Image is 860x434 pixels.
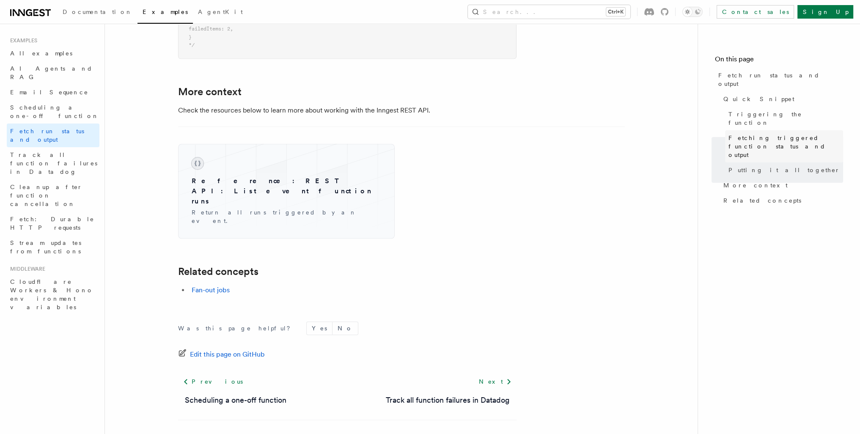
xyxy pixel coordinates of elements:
span: More context [723,181,788,190]
a: Quick Snippet [720,91,843,107]
a: More context [720,178,843,193]
span: Fetch: Durable HTTP requests [10,216,94,231]
span: Cleanup after function cancellation [10,184,82,207]
h4: On this page [715,54,843,68]
a: Next [474,374,517,389]
a: All examples [7,46,99,61]
span: Related concepts [723,196,801,205]
a: Cloudflare Workers & Hono environment variables [7,274,99,315]
a: Email Sequence [7,85,99,100]
button: Toggle dark mode [682,7,703,17]
a: Fetching triggered function status and output [725,130,843,162]
a: Documentation [58,3,137,23]
a: Stream updates from functions [7,235,99,259]
a: Fetch: Durable HTTP requests [7,212,99,235]
a: Track all function failures in Datadog [386,394,510,406]
a: Related concepts [178,266,258,277]
span: Examples [7,37,37,44]
a: Fetch run status and output [7,124,99,147]
a: Previous [178,374,248,389]
a: AI Agents and RAG [7,61,99,85]
p: Return all runs triggered by an event. [192,208,381,225]
a: Reference: REST API: List event function runsReturn all runs triggered by an event. [185,151,388,232]
span: Fetch run status and output [718,71,843,88]
button: No [332,322,358,335]
a: AgentKit [193,3,248,23]
a: Related concepts [720,193,843,208]
a: More context [178,86,242,98]
span: All examples [10,50,72,57]
a: Examples [137,3,193,24]
a: Contact sales [717,5,794,19]
span: failedItems: 2, [189,26,233,32]
span: Quick Snippet [723,95,794,103]
span: AgentKit [198,8,243,15]
a: Scheduling a one-off function [185,394,286,406]
a: Fan-out jobs [192,286,230,294]
span: Edit this page on GitHub [190,349,265,360]
span: Scheduling a one-off function [10,104,99,119]
span: Middleware [7,266,45,272]
button: Yes [307,322,332,335]
kbd: Ctrl+K [606,8,625,16]
span: Triggering the function [728,110,843,127]
span: } [189,34,192,40]
button: Search...Ctrl+K [468,5,630,19]
span: Examples [143,8,188,15]
a: Edit this page on GitHub [178,349,265,360]
a: Scheduling a one-off function [7,100,99,124]
span: AI Agents and RAG [10,65,93,80]
span: Fetch run status and output [10,128,84,143]
span: Putting it all together [728,166,840,174]
p: Was this page helpful? [178,324,296,332]
a: Cleanup after function cancellation [7,179,99,212]
a: Sign Up [797,5,853,19]
a: Fetch run status and output [715,68,843,91]
span: Email Sequence [10,89,88,96]
span: Track all function failures in Datadog [10,151,97,175]
a: Putting it all together [725,162,843,178]
span: Stream updates from functions [10,239,81,255]
p: Check the resources below to learn more about working with the Inngest REST API. [178,104,517,116]
a: Triggering the function [725,107,843,130]
span: Fetching triggered function status and output [728,134,843,159]
span: Documentation [63,8,132,15]
a: Track all function failures in Datadog [7,147,99,179]
span: Cloudflare Workers & Hono environment variables [10,278,93,310]
h3: Reference: REST API: List event function runs [192,176,381,206]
